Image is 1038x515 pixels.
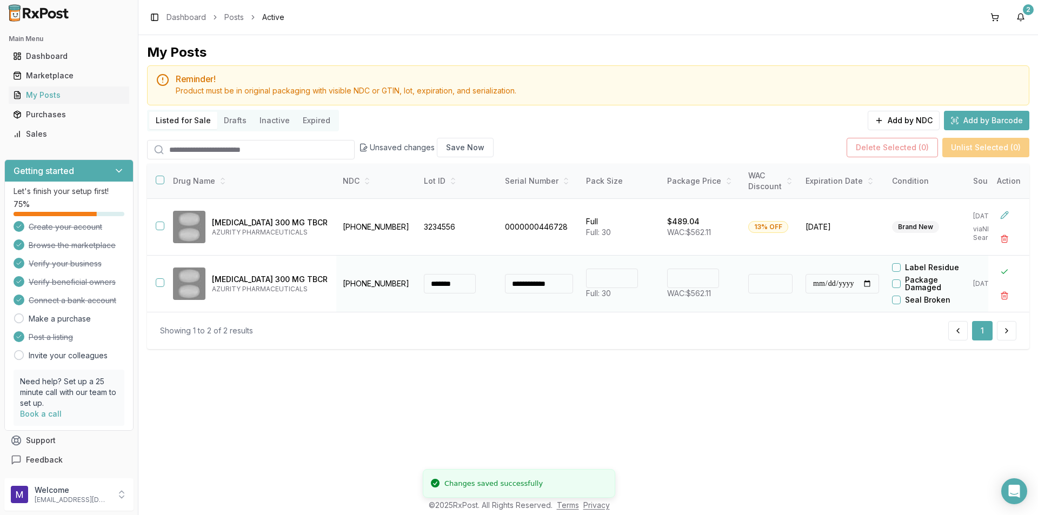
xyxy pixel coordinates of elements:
[1012,9,1029,26] button: 2
[4,86,134,104] button: My Posts
[583,500,610,510] a: Privacy
[212,228,328,237] p: AZURITY PHARMACEUTICALS
[4,106,134,123] button: Purchases
[35,485,110,496] p: Welcome
[667,228,711,237] span: WAC: $562.11
[29,222,102,232] span: Create your account
[973,212,1014,220] p: [DATE]
[29,350,108,361] a: Invite your colleagues
[13,90,125,101] div: My Posts
[806,176,879,186] div: Expiration Date
[29,313,91,324] a: Make a purchase
[580,199,661,256] td: Full
[212,217,328,228] p: [MEDICAL_DATA] 300 MG TBCR
[9,46,129,66] a: Dashboard
[14,199,30,210] span: 75 %
[29,295,116,306] span: Connect a bank account
[748,170,793,192] div: WAC Discount
[498,199,580,256] td: 0000000446728
[995,229,1014,249] button: Delete
[253,112,296,129] button: Inactive
[905,296,950,304] label: Seal Broken
[29,240,116,251] span: Browse the marketplace
[13,129,125,139] div: Sales
[886,164,967,199] th: Condition
[972,321,993,340] button: 1
[14,186,124,197] p: Let's finish your setup first!
[4,4,74,22] img: RxPost Logo
[667,176,735,186] div: Package Price
[4,48,134,65] button: Dashboard
[217,112,253,129] button: Drafts
[505,176,573,186] div: Serial Number
[444,478,543,489] div: Changes saved successfully
[9,105,129,124] a: Purchases
[424,176,492,186] div: Lot ID
[29,258,102,269] span: Verify your business
[557,500,579,510] a: Terms
[9,124,129,144] a: Sales
[336,256,417,312] td: [PHONE_NUMBER]
[336,199,417,256] td: [PHONE_NUMBER]
[9,35,129,43] h2: Main Menu
[580,164,661,199] th: Pack Size
[4,67,134,84] button: Marketplace
[905,264,959,271] label: Label Residue
[988,164,1029,199] th: Action
[667,216,700,227] p: $489.04
[343,176,411,186] div: NDC
[586,289,611,298] span: Full: 30
[748,221,788,233] div: 13% OFF
[173,267,205,300] img: Horizant 300 MG TBCR
[995,262,1014,282] button: Close
[905,276,967,291] label: Package Damaged
[1001,478,1027,504] div: Open Intercom Messenger
[586,228,611,237] span: Full: 30
[14,164,74,177] h3: Getting started
[9,66,129,85] a: Marketplace
[9,85,129,105] a: My Posts
[212,274,328,285] p: [MEDICAL_DATA] 300 MG TBCR
[296,112,337,129] button: Expired
[167,12,284,23] nav: breadcrumb
[20,409,62,418] a: Book a call
[4,450,134,470] button: Feedback
[13,109,125,120] div: Purchases
[160,325,253,336] div: Showing 1 to 2 of 2 results
[224,12,244,23] a: Posts
[667,289,711,298] span: WAC: $562.11
[173,176,328,186] div: Drug Name
[4,125,134,143] button: Sales
[944,111,1029,130] button: Add by Barcode
[29,332,73,343] span: Post a listing
[359,138,494,157] div: Unsaved changes
[212,285,328,293] p: AZURITY PHARMACEUTICALS
[995,286,1014,305] button: Delete
[11,486,28,503] img: User avatar
[417,199,498,256] td: 3234556
[149,112,217,129] button: Listed for Sale
[35,496,110,504] p: [EMAIL_ADDRESS][DOMAIN_NAME]
[26,454,63,465] span: Feedback
[868,111,940,130] button: Add by NDC
[13,70,125,81] div: Marketplace
[1023,4,1034,15] div: 2
[29,277,116,287] span: Verify beneficial owners
[892,221,939,233] div: Brand New
[262,12,284,23] span: Active
[176,75,1020,83] h5: Reminder!
[973,176,1014,186] div: Source
[176,85,1020,96] div: Product must be in original packaging with visible NDC or GTIN, lot, expiration, and serialization.
[147,44,207,61] div: My Posts
[437,138,494,157] button: Save Now
[4,431,134,450] button: Support
[995,205,1014,225] button: Edit
[973,225,1014,242] p: via NDC Search
[806,222,879,232] span: [DATE]
[973,279,1014,288] p: [DATE]
[13,51,125,62] div: Dashboard
[20,376,118,409] p: Need help? Set up a 25 minute call with our team to set up.
[173,211,205,243] img: Horizant 300 MG TBCR
[167,12,206,23] a: Dashboard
